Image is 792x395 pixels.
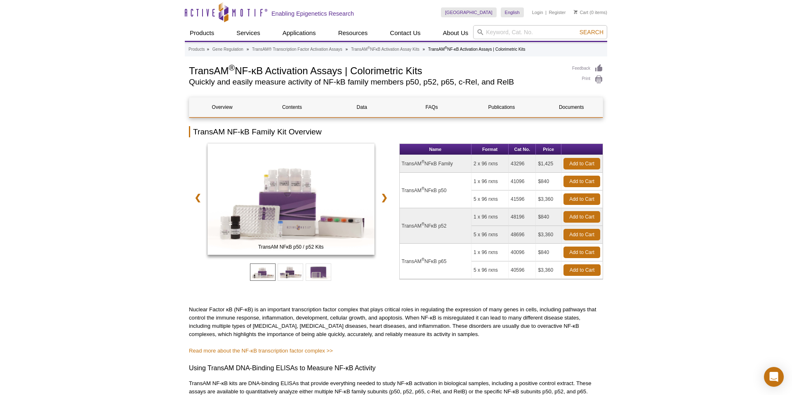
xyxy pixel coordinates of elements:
[441,7,497,17] a: [GEOGRAPHIC_DATA]
[400,155,472,173] td: TransAM NFκB Family
[509,226,536,244] td: 48696
[351,46,420,53] a: TransAM®NFκB Activation Assay Kits
[399,97,464,117] a: FAQs
[563,211,600,223] a: Add to Cart
[252,46,342,53] a: TransAM® Transcription Factor Activation Assays
[375,188,393,207] a: ❯
[368,46,370,50] sup: ®
[185,25,219,41] a: Products
[536,261,561,279] td: $3,360
[189,348,333,354] a: Read more about the NF-κB transcription factor complex >>
[400,144,472,155] th: Name
[207,143,375,257] a: TransAM NFκB p50 / p52 Kits
[189,126,603,137] h2: TransAM NF-kB Family Kit Overview
[501,7,524,17] a: English
[189,97,255,117] a: Overview
[212,46,243,53] a: Gene Regulation
[471,244,509,261] td: 1 x 96 rxns
[471,144,509,155] th: Format
[509,208,536,226] td: 48196
[189,363,603,373] h3: Using TransAM DNA-Binding ELISAs to Measure NF-κB Activity
[422,222,424,226] sup: ®
[509,155,536,173] td: 43296
[271,10,354,17] h2: Enabling Epigenetics Research
[574,10,577,14] img: Your Cart
[385,25,425,41] a: Contact Us
[400,173,472,208] td: TransAM NFκB p50
[536,173,561,190] td: $840
[247,47,249,52] li: »
[536,144,561,155] th: Price
[207,143,375,255] img: TransAM NFκB p50 / p52 Kits
[428,47,526,52] li: TransAM NF-κB Activation Assays | Colorimetric Kits
[509,244,536,261] td: 40096
[438,25,474,41] a: About Us
[259,97,325,117] a: Contents
[563,176,600,187] a: Add to Cart
[471,208,509,226] td: 1 x 96 rxns
[422,160,424,164] sup: ®
[563,193,600,205] a: Add to Cart
[189,306,603,339] p: Nuclear Factor κB (NF-κB) is an important transcription factor complex that plays critical roles ...
[471,261,509,279] td: 5 x 96 rxns
[189,188,207,207] a: ❮
[563,247,600,258] a: Add to Cart
[471,226,509,244] td: 5 x 96 rxns
[229,63,235,72] sup: ®
[572,64,603,73] a: Feedback
[545,7,547,17] li: |
[509,190,536,208] td: 41596
[207,47,209,52] li: »
[536,190,561,208] td: $3,360
[549,9,566,15] a: Register
[532,9,543,15] a: Login
[469,97,534,117] a: Publications
[536,208,561,226] td: $840
[572,75,603,84] a: Print
[539,97,604,117] a: Documents
[574,7,607,17] li: (0 items)
[231,25,265,41] a: Services
[189,78,564,86] h2: Quickly and easily measure activity of NF-kB family members p50, p52, p65, c-Rel, and RelB
[509,144,536,155] th: Cat No.
[471,190,509,208] td: 5 x 96 rxns
[509,173,536,190] td: 41096
[278,25,321,41] a: Applications
[209,243,372,251] span: TransAM NFκB p50 / p52 Kits
[445,46,447,50] sup: ®
[580,29,603,35] span: Search
[473,25,607,39] input: Keyword, Cat. No.
[574,9,588,15] a: Cart
[346,47,348,52] li: »
[422,257,424,262] sup: ®
[471,155,509,173] td: 2 x 96 rxns
[422,186,424,191] sup: ®
[764,367,784,387] div: Open Intercom Messenger
[423,47,425,52] li: »
[563,229,600,240] a: Add to Cart
[471,173,509,190] td: 1 x 96 rxns
[329,97,395,117] a: Data
[509,261,536,279] td: 40596
[577,28,606,36] button: Search
[333,25,373,41] a: Resources
[563,264,601,276] a: Add to Cart
[536,155,561,173] td: $1,425
[536,226,561,244] td: $3,360
[400,244,472,279] td: TransAM NFκB p65
[189,64,564,76] h1: TransAM NF-κB Activation Assays | Colorimetric Kits
[536,244,561,261] td: $840
[400,208,472,244] td: TransAM NFκB p52
[563,158,600,169] a: Add to Cart
[189,46,205,53] a: Products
